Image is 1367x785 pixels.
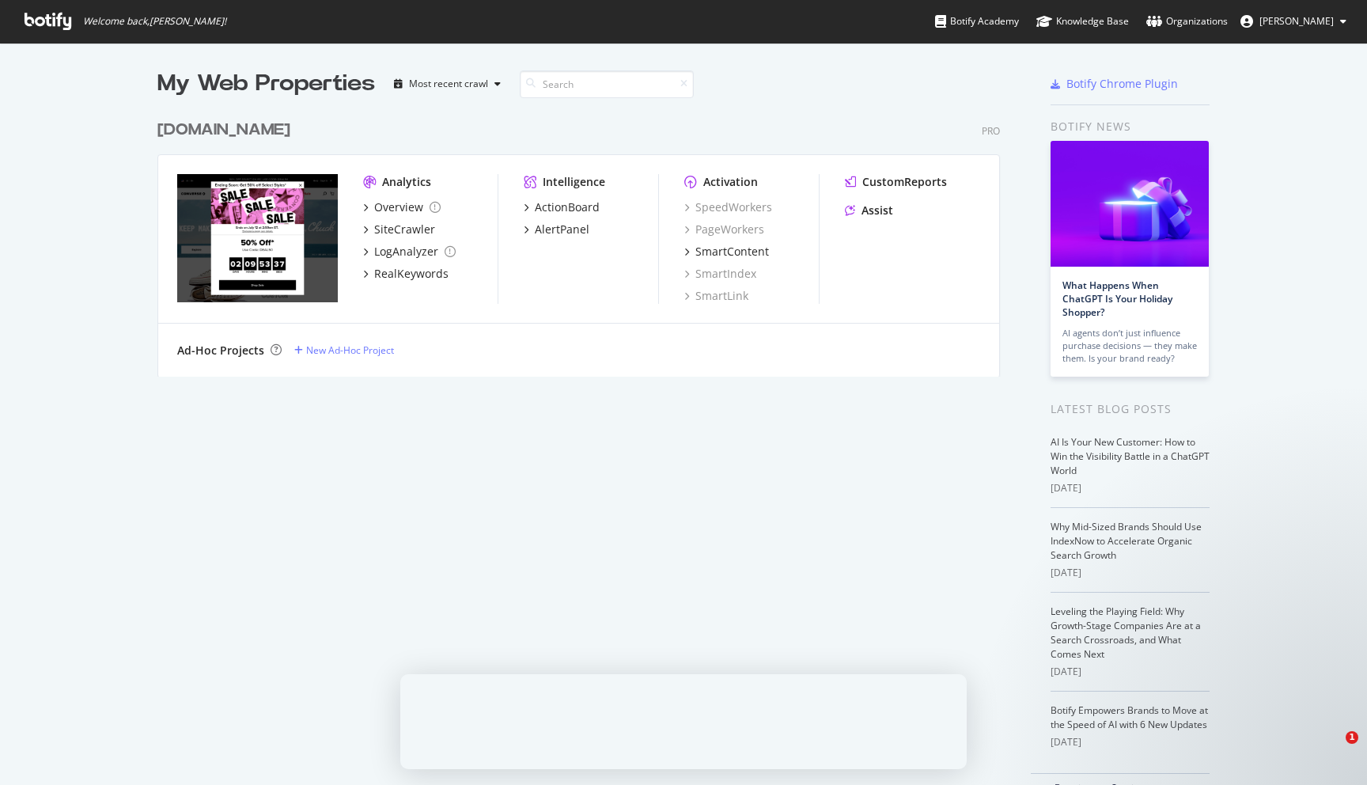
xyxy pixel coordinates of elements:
[177,174,338,302] img: conversedataimport.com
[524,222,589,237] a: AlertPanel
[374,244,438,260] div: LogAnalyzer
[1051,141,1209,267] img: What Happens When ChatGPT Is Your Holiday Shopper?
[935,13,1019,29] div: Botify Academy
[684,244,769,260] a: SmartContent
[157,119,297,142] a: [DOMAIN_NAME]
[1313,731,1351,769] iframe: Intercom live chat
[862,174,947,190] div: CustomReports
[845,174,947,190] a: CustomReports
[684,199,772,215] a: SpeedWorkers
[157,119,290,142] div: [DOMAIN_NAME]
[1228,9,1359,34] button: [PERSON_NAME]
[845,203,893,218] a: Assist
[1051,118,1210,135] div: Botify news
[520,70,694,98] input: Search
[1036,13,1129,29] div: Knowledge Base
[684,288,748,304] a: SmartLink
[861,203,893,218] div: Assist
[1062,327,1197,365] div: AI agents don’t just influence purchase decisions — they make them. Is your brand ready?
[1051,435,1210,477] a: AI Is Your New Customer: How to Win the Visibility Battle in a ChatGPT World
[1051,400,1210,418] div: Latest Blog Posts
[535,199,600,215] div: ActionBoard
[1346,731,1358,744] span: 1
[157,68,375,100] div: My Web Properties
[374,199,423,215] div: Overview
[1051,566,1210,580] div: [DATE]
[177,343,264,358] div: Ad-Hoc Projects
[1051,481,1210,495] div: [DATE]
[363,266,449,282] a: RealKeywords
[306,343,394,357] div: New Ad-Hoc Project
[1051,735,1210,749] div: [DATE]
[703,174,758,190] div: Activation
[400,674,967,769] iframe: Survey by Laura from Botify
[363,199,441,215] a: Overview
[363,244,456,260] a: LogAnalyzer
[684,266,756,282] a: SmartIndex
[1066,76,1178,92] div: Botify Chrome Plugin
[363,222,435,237] a: SiteCrawler
[1051,76,1178,92] a: Botify Chrome Plugin
[1259,14,1334,28] span: Brittany R
[294,343,394,357] a: New Ad-Hoc Project
[1051,665,1210,679] div: [DATE]
[1051,520,1202,562] a: Why Mid-Sized Brands Should Use IndexNow to Accelerate Organic Search Growth
[409,79,488,89] div: Most recent crawl
[695,244,769,260] div: SmartContent
[1051,605,1201,661] a: Leveling the Playing Field: Why Growth-Stage Companies Are at a Search Crossroads, and What Comes...
[83,15,226,28] span: Welcome back, [PERSON_NAME] !
[1146,13,1228,29] div: Organizations
[157,100,1013,377] div: grid
[535,222,589,237] div: AlertPanel
[1051,703,1208,731] a: Botify Empowers Brands to Move at the Speed of AI with 6 New Updates
[374,266,449,282] div: RealKeywords
[684,222,764,237] a: PageWorkers
[382,174,431,190] div: Analytics
[388,71,507,97] button: Most recent crawl
[1062,279,1172,319] a: What Happens When ChatGPT Is Your Holiday Shopper?
[524,199,600,215] a: ActionBoard
[374,222,435,237] div: SiteCrawler
[543,174,605,190] div: Intelligence
[982,124,1000,138] div: Pro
